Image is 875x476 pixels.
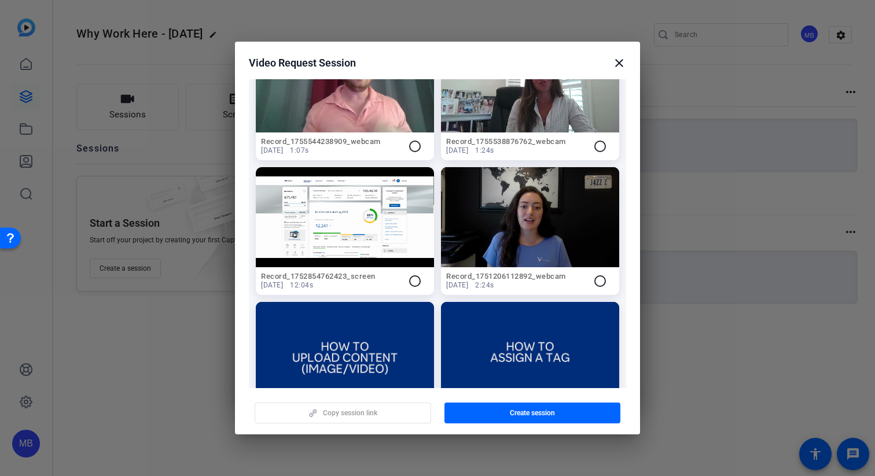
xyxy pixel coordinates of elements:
h2: Record_1752854762423_screen [261,272,401,281]
img: Not found [256,32,434,132]
span: 12:04s [290,281,313,290]
h2: Record_1755538876762_webcam [446,138,586,146]
div: Video Request Session [249,56,626,70]
mat-icon: radio_button_unchecked [593,139,607,153]
span: [DATE] [446,146,468,155]
img: Not found [441,32,619,132]
mat-icon: close [612,56,626,70]
span: [DATE] [446,281,468,290]
span: 2:24s [475,281,494,290]
span: [DATE] [261,146,283,155]
span: Create session [510,408,555,418]
span: 1:24s [475,146,494,155]
mat-icon: radio_button_unchecked [408,139,422,153]
mat-icon: radio_button_unchecked [593,274,607,288]
img: Not found [441,167,619,267]
h2: Record_1751206112892_webcam [446,272,586,281]
img: Not found [256,302,434,402]
img: Not found [256,167,434,267]
img: Not found [441,302,619,402]
span: 1:07s [290,146,309,155]
span: [DATE] [261,281,283,290]
h2: Record_1755544238909_webcam [261,138,401,146]
mat-icon: radio_button_unchecked [408,274,422,288]
button: Create session [444,403,621,423]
